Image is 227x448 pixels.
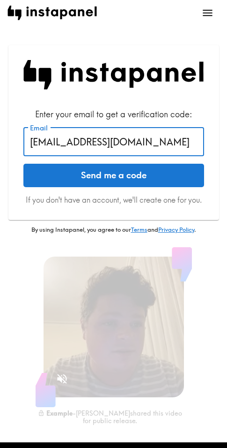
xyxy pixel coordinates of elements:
[8,226,219,234] p: By using Instapanel, you agree to our and .
[158,226,194,233] a: Privacy Policy
[23,108,204,120] div: Enter your email to get a verification code:
[23,195,204,205] p: If you don't have an account, we'll create one for you.
[30,123,48,133] label: Email
[36,409,184,425] div: - [PERSON_NAME] shared this video for public release.
[196,1,220,25] button: open menu
[23,60,204,90] img: Instapanel
[23,164,204,187] button: Send me a code
[7,6,97,20] img: instapanel
[52,369,72,389] button: Sound is off
[46,409,73,417] b: Example
[131,226,147,233] a: Terms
